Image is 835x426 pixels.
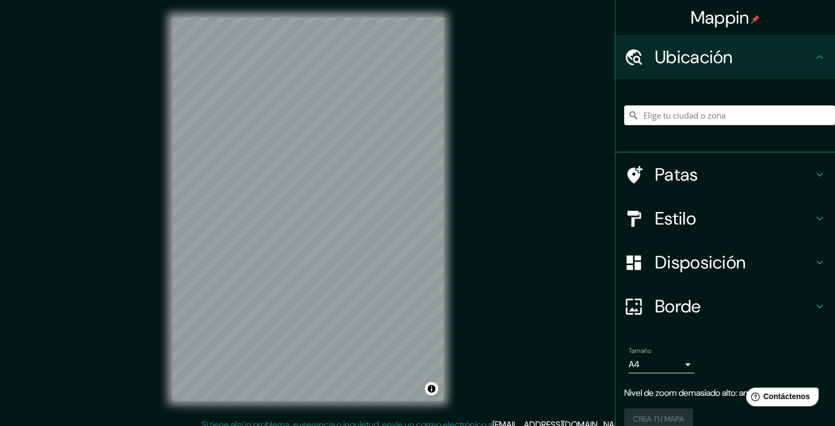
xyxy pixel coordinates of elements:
[655,163,698,186] font: Patas
[691,6,749,29] font: Mappin
[655,207,696,230] font: Estilo
[655,295,701,318] font: Borde
[615,284,835,328] div: Borde
[615,240,835,284] div: Disposición
[629,346,651,355] font: Tamaño
[655,46,733,69] font: Ubicación
[624,387,782,399] font: Nivel de zoom demasiado alto: amplíe más
[629,356,694,373] div: A4
[751,15,760,24] img: pin-icon.png
[425,382,438,395] button: Activar o desactivar atribución
[655,251,746,274] font: Disposición
[615,35,835,79] div: Ubicación
[172,18,444,401] canvas: Mapa
[624,105,835,125] input: Elige tu ciudad o zona
[737,383,823,414] iframe: Lanzador de widgets de ayuda
[615,197,835,240] div: Estilo
[615,153,835,197] div: Patas
[629,358,640,370] font: A4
